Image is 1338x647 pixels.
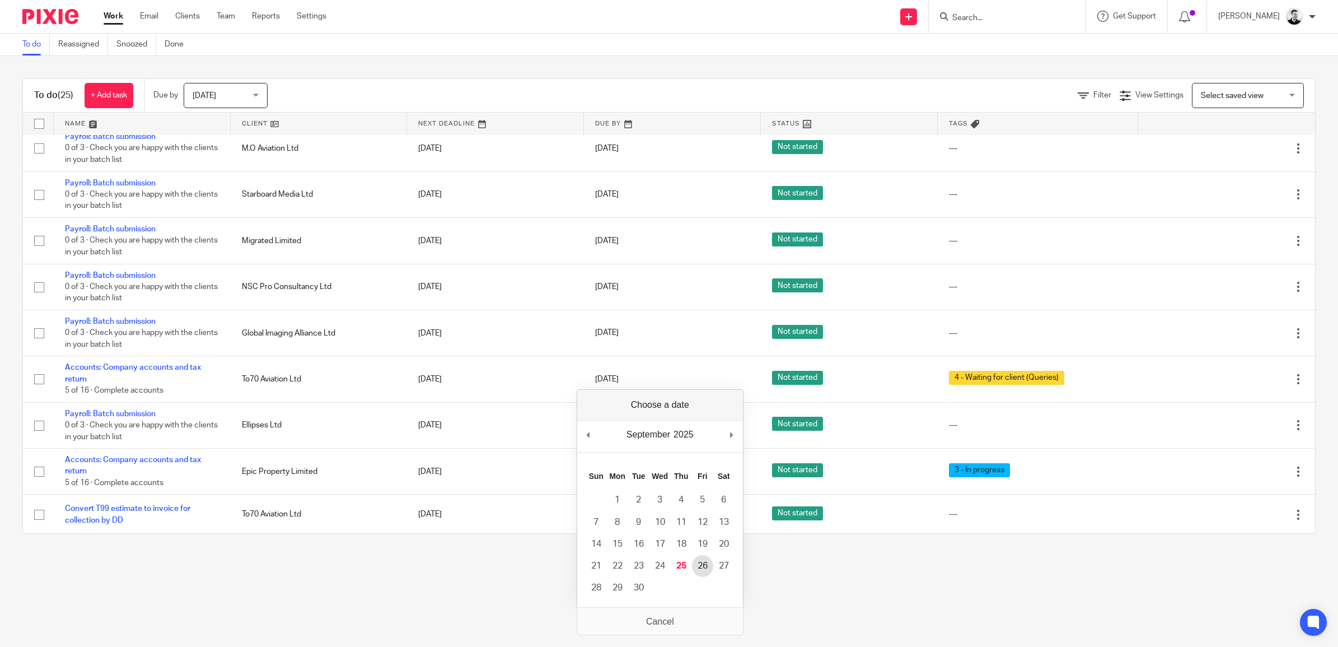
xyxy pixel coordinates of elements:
[949,189,1128,200] div: ---
[672,426,695,443] div: 2025
[671,555,692,577] button: 25
[649,489,671,511] button: 3
[692,511,713,533] button: 12
[632,472,645,481] abbr: Tuesday
[65,364,201,383] a: Accounts: Company accounts and tax return
[231,310,408,356] td: Global Imaging Alliance Ltd
[1135,91,1183,99] span: View Settings
[951,13,1052,24] input: Search
[692,555,713,577] button: 26
[586,533,607,555] button: 14
[22,9,78,24] img: Pixie
[65,456,201,475] a: Accounts: Company accounts and tax return
[1285,8,1303,26] img: Dave_2025.jpg
[949,371,1064,385] span: 4 - Waiting for client (Queries)
[652,472,668,481] abbr: Wednesday
[595,190,619,198] span: [DATE]
[1218,11,1280,22] p: [PERSON_NAME]
[65,387,163,394] span: 5 of 16 · Complete accounts
[65,179,156,187] a: Payroll: Batch submission
[65,479,163,487] span: 5 of 16 · Complete accounts
[1093,91,1111,99] span: Filter
[65,190,218,210] span: 0 of 3 · Check you are happy with the clients in your batch list
[649,533,671,555] button: 17
[65,505,190,524] a: Convert T99 estimate to invoice for collection by DD
[407,402,584,448] td: [DATE]
[649,511,671,533] button: 10
[104,11,123,22] a: Work
[949,509,1128,520] div: ---
[65,318,156,325] a: Payroll: Batch submission
[949,120,968,127] span: Tags
[607,577,628,599] button: 29
[58,34,108,55] a: Reassigned
[65,410,156,418] a: Payroll: Batch submission
[231,171,408,217] td: Starboard Media Ltd
[671,511,692,533] button: 11
[628,533,649,555] button: 16
[65,237,218,257] span: 0 of 3 · Check you are happy with the clients in your batch list
[407,125,584,171] td: [DATE]
[297,11,326,22] a: Settings
[698,472,708,481] abbr: Friday
[407,449,584,495] td: [DATE]
[949,463,1010,477] span: 3 - In progress
[718,472,730,481] abbr: Saturday
[610,472,625,481] abbr: Monday
[407,218,584,264] td: [DATE]
[772,140,823,154] span: Not started
[772,232,823,246] span: Not started
[713,533,735,555] button: 20
[231,264,408,310] td: NSC Pro Consultancy Ltd
[949,281,1128,292] div: ---
[726,426,737,443] button: Next Month
[772,325,823,339] span: Not started
[217,11,235,22] a: Team
[116,34,156,55] a: Snoozed
[583,426,594,443] button: Previous Month
[595,145,619,152] span: [DATE]
[713,489,735,511] button: 6
[772,417,823,431] span: Not started
[1201,92,1264,100] span: Select saved view
[407,264,584,310] td: [DATE]
[407,495,584,534] td: [DATE]
[628,511,649,533] button: 9
[193,92,216,100] span: [DATE]
[607,511,628,533] button: 8
[407,310,584,356] td: [DATE]
[607,533,628,555] button: 15
[1113,12,1156,20] span: Get Support
[772,278,823,292] span: Not started
[628,489,649,511] button: 2
[628,577,649,599] button: 30
[595,237,619,245] span: [DATE]
[628,555,649,577] button: 23
[713,511,735,533] button: 13
[140,11,158,22] a: Email
[65,283,218,302] span: 0 of 3 · Check you are happy with the clients in your batch list
[231,449,408,495] td: Epic Property Limited
[949,235,1128,246] div: ---
[407,171,584,217] td: [DATE]
[671,533,692,555] button: 18
[625,426,672,443] div: September
[607,555,628,577] button: 22
[595,329,619,337] span: [DATE]
[772,371,823,385] span: Not started
[231,402,408,448] td: Ellipses Ltd
[252,11,280,22] a: Reports
[586,577,607,599] button: 28
[65,329,218,349] span: 0 of 3 · Check you are happy with the clients in your batch list
[949,420,1128,431] div: ---
[595,375,619,383] span: [DATE]
[772,463,823,477] span: Not started
[772,186,823,200] span: Not started
[692,533,713,555] button: 19
[772,506,823,520] span: Not started
[671,489,692,511] button: 4
[607,489,628,511] button: 1
[586,555,607,577] button: 21
[65,272,156,280] a: Payroll: Batch submission
[949,143,1128,154] div: ---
